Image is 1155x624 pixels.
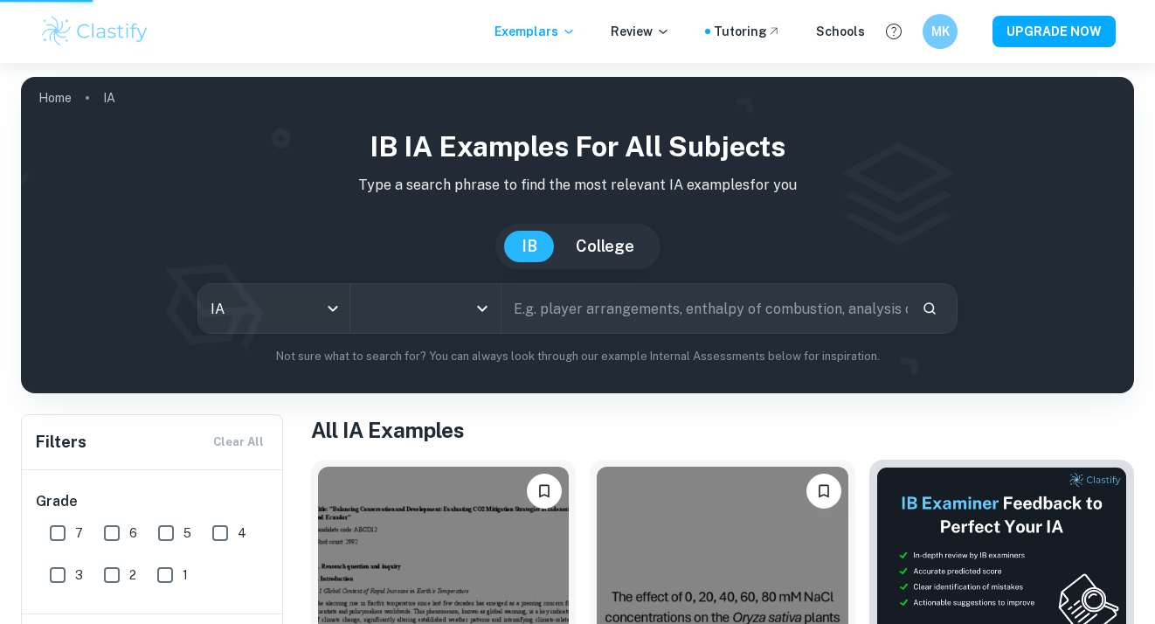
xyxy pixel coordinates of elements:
[183,523,191,543] span: 5
[21,77,1134,393] img: profile cover
[129,565,136,585] span: 2
[129,523,137,543] span: 6
[470,296,495,321] button: Open
[238,523,246,543] span: 4
[611,22,670,41] p: Review
[504,231,555,262] button: IB
[816,22,865,41] a: Schools
[183,565,188,585] span: 1
[992,16,1116,47] button: UPGRADE NOW
[806,474,841,509] button: Bookmark
[558,231,652,262] button: College
[75,565,83,585] span: 3
[501,284,907,333] input: E.g. player arrangements, enthalpy of combustion, analysis of a big city...
[35,348,1120,365] p: Not sure what to search for? You can always look through our example Internal Assessments below f...
[36,430,86,454] h6: Filters
[38,86,72,110] a: Home
[35,126,1120,168] h1: IB IA examples for all subjects
[495,22,576,41] p: Exemplars
[915,294,944,323] button: Search
[35,175,1120,196] p: Type a search phrase to find the most relevant IA examples for you
[198,284,349,333] div: IA
[311,414,1134,446] h1: All IA Examples
[36,491,270,512] h6: Grade
[714,22,781,41] a: Tutoring
[930,22,951,41] h6: MK
[75,523,83,543] span: 7
[923,14,958,49] button: MK
[39,14,150,49] img: Clastify logo
[103,88,115,107] p: IA
[879,17,909,46] button: Help and Feedback
[527,474,562,509] button: Bookmark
